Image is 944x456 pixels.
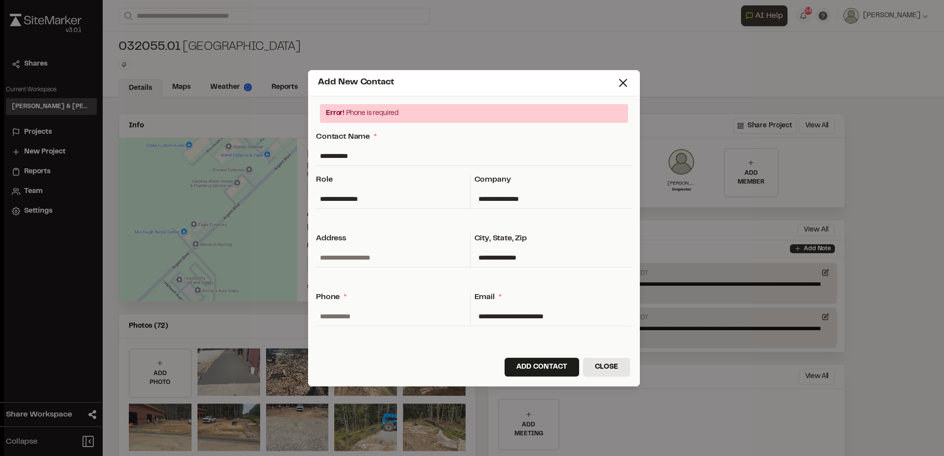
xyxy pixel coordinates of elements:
[316,174,470,186] div: Role
[474,174,629,186] div: Company
[326,111,345,116] span: Error!
[474,291,629,303] div: Email
[316,232,470,244] div: Address
[320,104,628,123] div: Phone is required
[474,232,629,244] div: City, State, Zip
[316,291,470,303] div: Phone
[316,131,632,143] div: Contact Name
